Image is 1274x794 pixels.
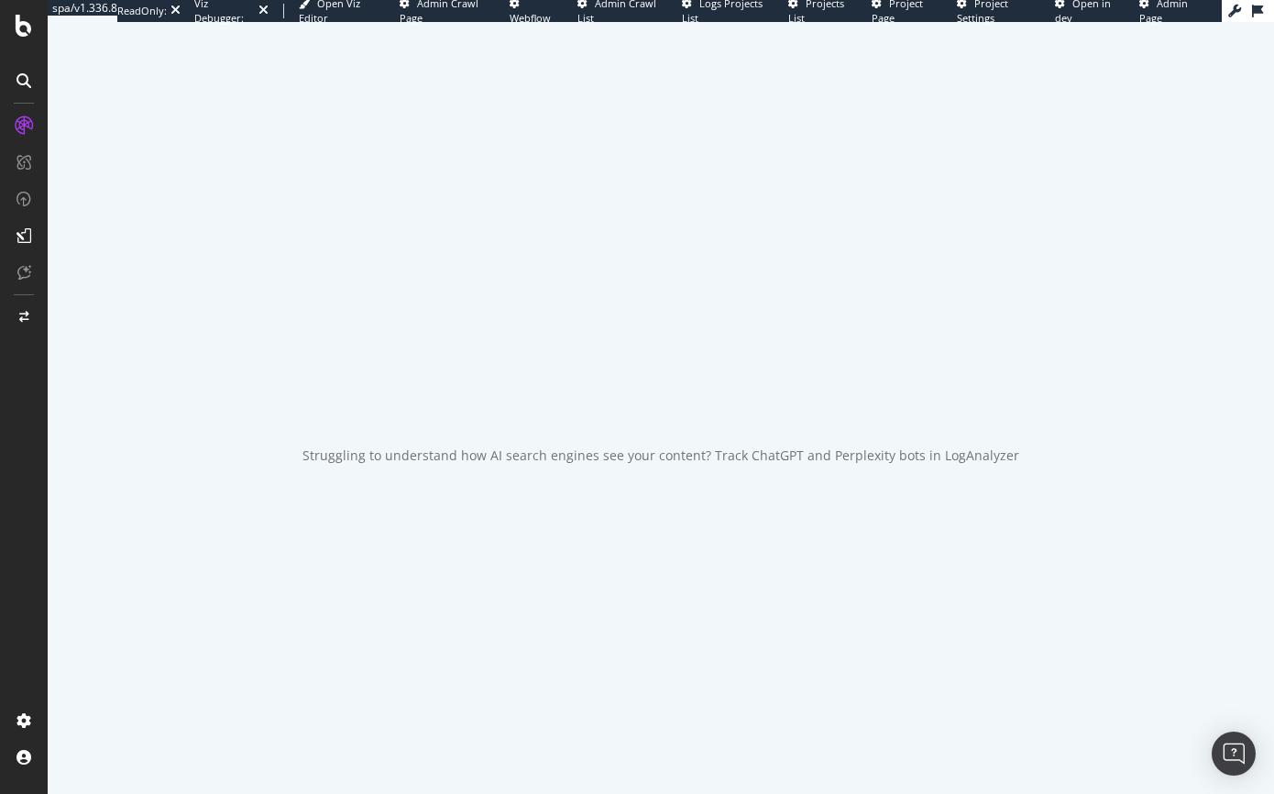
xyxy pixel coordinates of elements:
div: Struggling to understand how AI search engines see your content? Track ChatGPT and Perplexity bot... [302,447,1019,465]
div: animation [595,351,727,417]
span: Webflow [510,11,551,25]
div: ReadOnly: [117,4,167,18]
div: Open Intercom Messenger [1212,732,1256,776]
